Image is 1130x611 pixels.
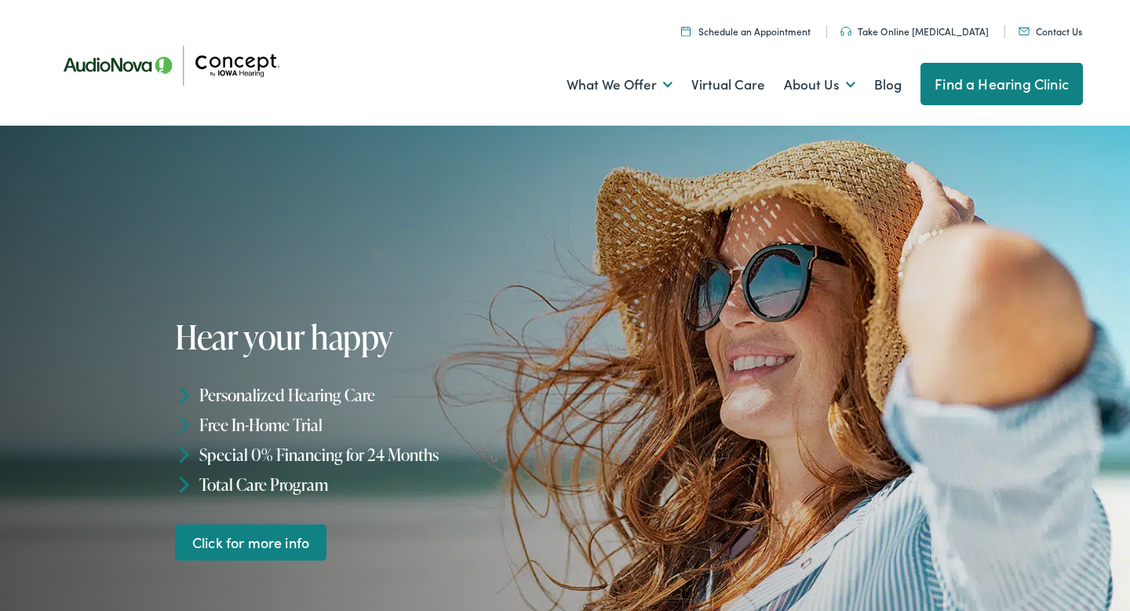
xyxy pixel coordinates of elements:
[175,380,570,410] li: Personalized Hearing Care
[175,319,570,355] h1: Hear your happy
[691,56,765,114] a: Virtual Care
[840,24,989,38] a: Take Online [MEDICAL_DATA]
[175,469,570,499] li: Total Care Program
[874,56,902,114] a: Blog
[920,63,1083,105] a: Find a Hearing Clinic
[175,524,326,561] a: Click for more info
[681,24,811,38] a: Schedule an Appointment
[175,410,570,440] li: Free In-Home Trial
[840,27,851,36] img: utility icon
[175,440,570,470] li: Special 0% Financing for 24 Months
[784,56,855,114] a: About Us
[567,56,673,114] a: What We Offer
[1019,24,1082,38] a: Contact Us
[681,26,691,36] img: A calendar icon to schedule an appointment at Concept by Iowa Hearing.
[1019,27,1030,35] img: utility icon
